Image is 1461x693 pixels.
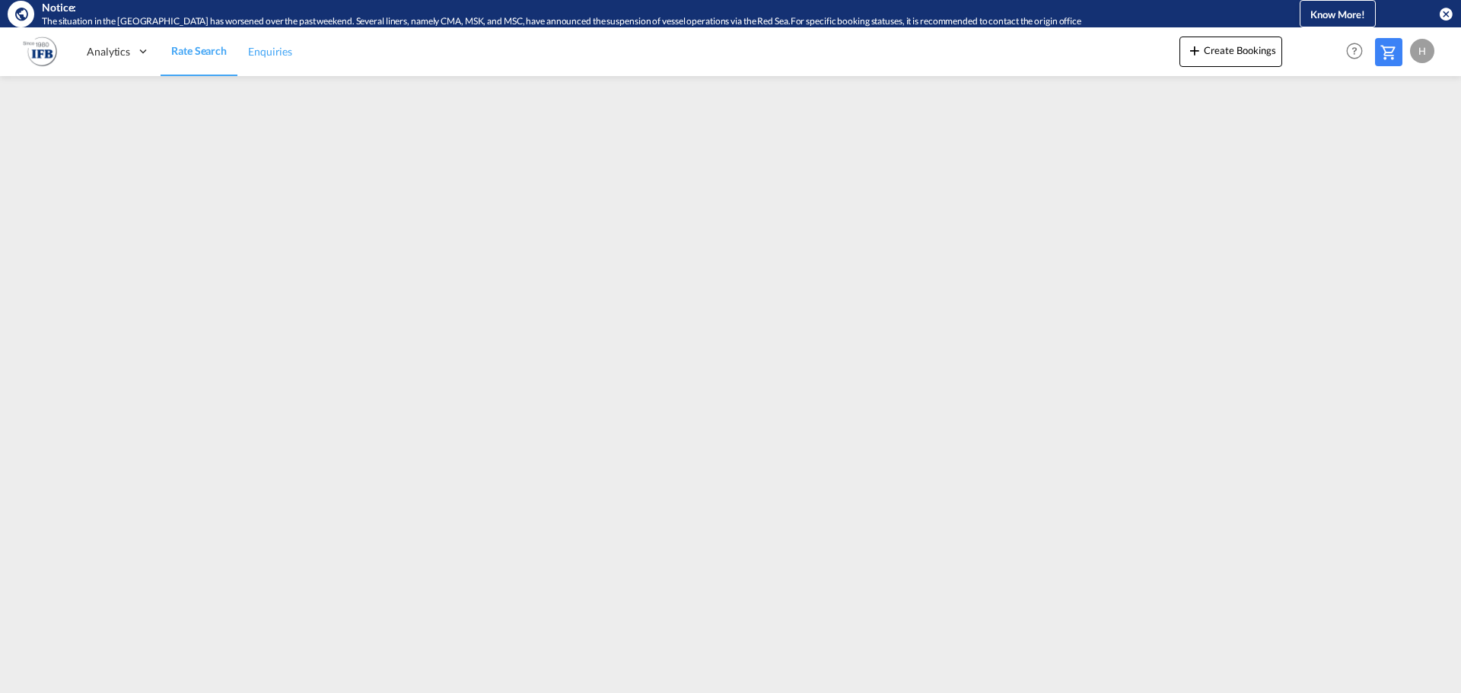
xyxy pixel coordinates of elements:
div: The situation in the Red Sea has worsened over the past weekend. Several liners, namely CMA, MSK,... [42,15,1237,28]
a: Enquiries [237,27,303,76]
span: Analytics [87,44,130,59]
md-icon: icon-earth [14,6,29,21]
div: Analytics [76,27,161,76]
div: H [1410,39,1434,63]
img: b628ab10256c11eeb52753acbc15d091.png [23,34,57,68]
span: Rate Search [171,44,227,57]
a: Rate Search [161,27,237,76]
span: Enquiries [248,45,292,58]
button: icon-close-circle [1438,6,1453,21]
button: icon-plus 400-fgCreate Bookings [1179,37,1282,67]
div: Help [1342,38,1375,65]
span: Know More! [1310,8,1365,21]
md-icon: icon-plus 400-fg [1186,41,1204,59]
span: Help [1342,38,1367,64]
